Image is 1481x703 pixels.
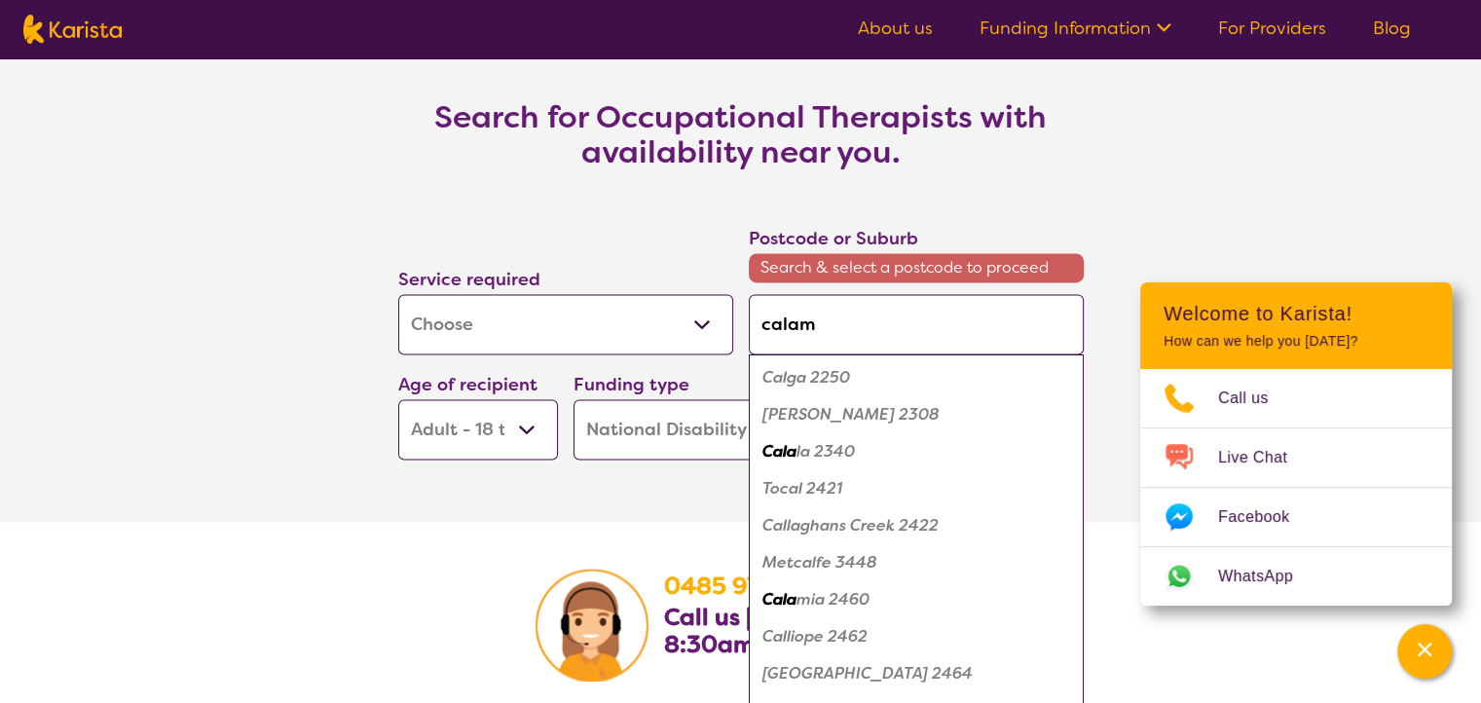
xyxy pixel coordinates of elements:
h3: Search for Occupational Therapists with availability near you. [352,99,1130,169]
em: Calga 2250 [762,367,850,388]
em: [PERSON_NAME] 2308 [762,404,940,425]
em: Cala [762,589,796,610]
b: 8:30am to 6:30pm AEST [664,629,945,660]
div: Micalo Island 2464 [759,655,1074,692]
em: mia 2460 [796,589,870,610]
span: Search & select a postcode to proceed [749,253,1084,282]
label: Postcode or Suburb [749,227,918,250]
a: For Providers [1218,17,1326,40]
span: Call us [1218,384,1292,413]
label: Funding type [574,373,689,396]
div: Calala 2340 [759,433,1074,470]
div: Tocal 2421 [759,470,1074,507]
em: Tocal 2421 [762,478,842,499]
em: Calliope 2462 [762,626,868,647]
label: Service required [398,268,540,291]
em: [GEOGRAPHIC_DATA] 2464 [762,663,973,684]
div: Metcalfe 3448 [759,544,1074,581]
a: 0485 972 676 [664,571,824,602]
a: About us [858,17,933,40]
p: How can we help you [DATE]? [1164,333,1428,350]
span: Facebook [1218,502,1313,532]
em: Callaghans Creek 2422 [762,515,939,536]
b: Call us [DATE] to [DATE] [664,602,937,633]
div: Calliope 2462 [759,618,1074,655]
div: Callaghan 2308 [759,396,1074,433]
span: WhatsApp [1218,562,1316,591]
input: Type [749,294,1084,354]
span: Live Chat [1218,443,1311,472]
img: Karista logo [23,15,122,44]
a: Funding Information [980,17,1171,40]
a: Web link opens in a new tab. [1140,547,1452,606]
img: Karista Client Service [536,569,648,682]
div: Channel Menu [1140,282,1452,606]
em: Cala [762,441,796,462]
h2: Welcome to Karista! [1164,302,1428,325]
label: Age of recipient [398,373,537,396]
button: Channel Menu [1397,624,1452,679]
a: Blog [1373,17,1411,40]
em: la 2340 [796,441,855,462]
em: Metcalfe 3448 [762,552,877,573]
div: Calamia 2460 [759,581,1074,618]
ul: Choose channel [1140,369,1452,606]
div: Callaghans Creek 2422 [759,507,1074,544]
div: Calga 2250 [759,359,1074,396]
